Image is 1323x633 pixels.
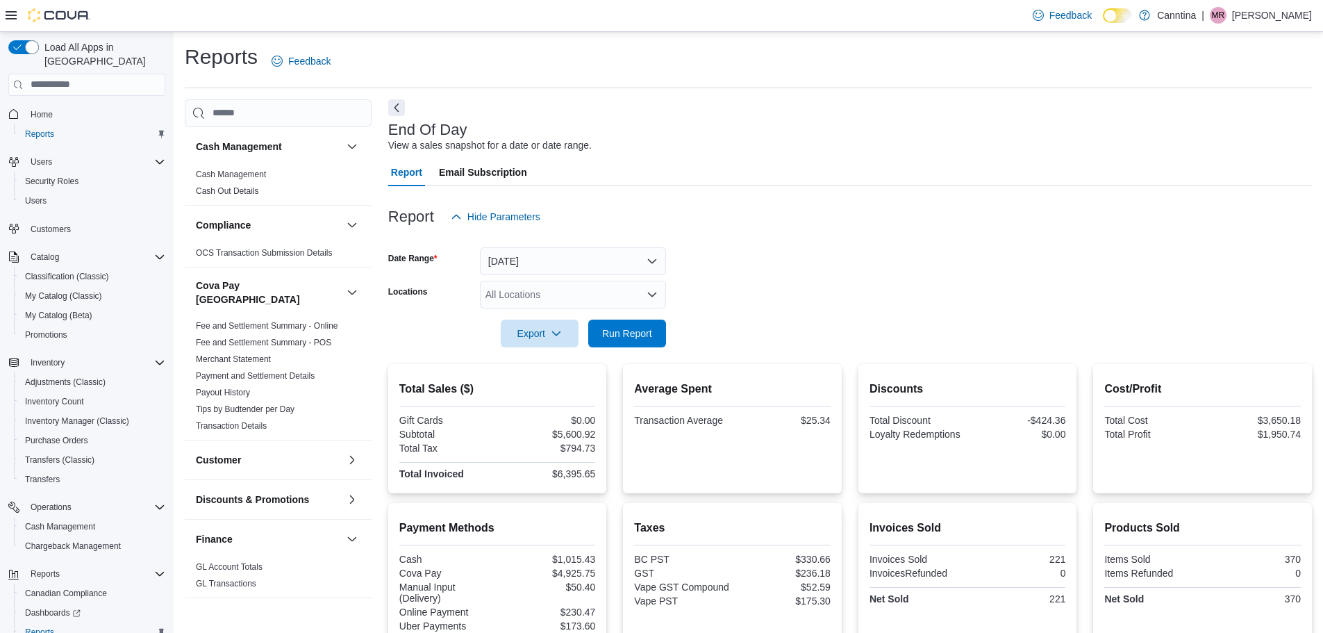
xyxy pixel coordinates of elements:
[266,47,336,75] a: Feedback
[196,170,266,179] a: Cash Management
[869,381,1066,397] h2: Discounts
[500,554,595,565] div: $1,015.43
[25,435,88,446] span: Purchase Orders
[31,252,59,263] span: Catalog
[196,420,267,431] span: Transaction Details
[19,585,113,602] a: Canadian Compliance
[196,387,250,398] span: Payout History
[196,247,333,258] span: OCS Transaction Submission Details
[19,413,135,429] a: Inventory Manager (Classic)
[25,249,165,265] span: Catalog
[196,320,338,331] span: Fee and Settlement Summary - Online
[1027,1,1097,29] a: Feedback
[970,415,1065,426] div: -$424.36
[196,370,315,381] span: Payment and Settlement Details
[196,453,241,467] h3: Customer
[399,415,494,426] div: Gift Cards
[869,415,965,426] div: Total Discount
[1206,429,1301,440] div: $1,950.74
[19,538,165,554] span: Chargeback Management
[19,432,94,449] a: Purchase Orders
[3,104,171,124] button: Home
[970,554,1065,565] div: 221
[25,176,78,187] span: Security Roles
[185,43,258,71] h1: Reports
[25,521,95,532] span: Cash Management
[19,307,165,324] span: My Catalog (Beta)
[31,357,65,368] span: Inventory
[196,140,282,154] h3: Cash Management
[19,288,165,304] span: My Catalog (Classic)
[970,568,1065,579] div: 0
[196,371,315,381] a: Payment and Settlement Details
[196,321,338,331] a: Fee and Settlement Summary - Online
[500,468,595,479] div: $6,395.65
[19,268,165,285] span: Classification (Classic)
[196,453,341,467] button: Customer
[14,470,171,489] button: Transfers
[25,588,107,599] span: Canadian Compliance
[869,429,965,440] div: Loyalty Redemptions
[14,392,171,411] button: Inventory Count
[647,289,658,300] button: Open list of options
[500,568,595,579] div: $4,925.75
[196,579,256,589] a: GL Transactions
[445,203,546,231] button: Hide Parameters
[19,605,165,621] span: Dashboards
[19,585,165,602] span: Canadian Compliance
[196,404,294,415] span: Tips by Budtender per Day
[25,220,165,238] span: Customers
[14,584,171,603] button: Canadian Compliance
[196,532,233,546] h3: Finance
[25,221,76,238] a: Customers
[399,568,494,579] div: Cova Pay
[634,568,729,579] div: GST
[14,325,171,345] button: Promotions
[1210,7,1226,24] div: Matthew Reddy
[634,582,729,593] div: Vape GST Compound
[970,593,1065,605] div: 221
[19,268,115,285] a: Classification (Classic)
[28,8,90,22] img: Cova
[19,307,98,324] a: My Catalog (Beta)
[25,607,81,618] span: Dashboards
[25,454,94,466] span: Transfers (Classic)
[14,267,171,286] button: Classification (Classic)
[1206,415,1301,426] div: $3,650.18
[388,122,467,138] h3: End Of Day
[19,393,165,410] span: Inventory Count
[19,327,165,343] span: Promotions
[185,245,372,267] div: Compliance
[3,353,171,372] button: Inventory
[735,554,831,565] div: $330.66
[344,491,360,508] button: Discounts & Promotions
[399,381,596,397] h2: Total Sales ($)
[500,443,595,454] div: $794.73
[19,471,65,488] a: Transfers
[19,192,52,209] a: Users
[25,541,121,552] span: Chargeback Management
[3,152,171,172] button: Users
[1103,8,1132,23] input: Dark Mode
[25,154,165,170] span: Users
[25,499,165,516] span: Operations
[1104,415,1199,426] div: Total Cost
[602,327,652,340] span: Run Report
[388,286,428,297] label: Locations
[735,415,831,426] div: $25.34
[14,124,171,144] button: Reports
[3,498,171,517] button: Operations
[500,620,595,632] div: $173.60
[14,306,171,325] button: My Catalog (Beta)
[25,310,92,321] span: My Catalog (Beta)
[388,99,405,116] button: Next
[185,166,372,205] div: Cash Management
[344,452,360,468] button: Customer
[14,172,171,191] button: Security Roles
[735,582,831,593] div: $52.59
[1104,568,1199,579] div: Items Refunded
[344,217,360,233] button: Compliance
[19,374,165,391] span: Adjustments (Classic)
[14,603,171,623] a: Dashboards
[14,372,171,392] button: Adjustments (Classic)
